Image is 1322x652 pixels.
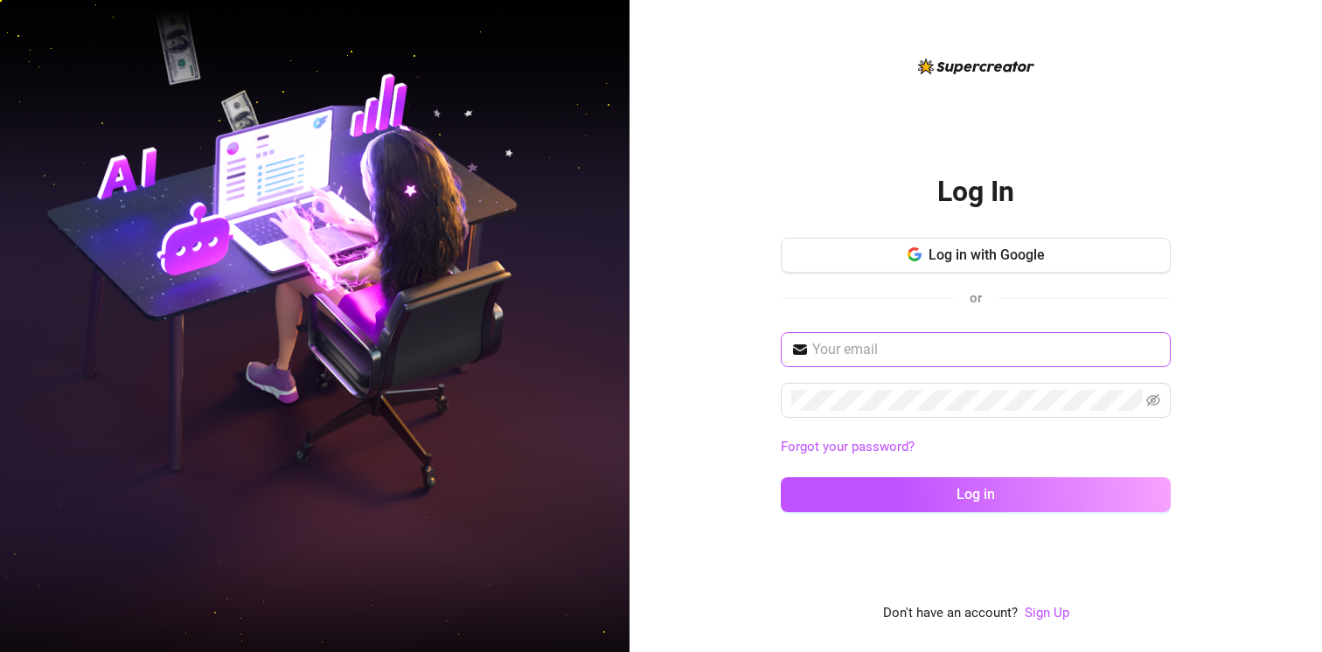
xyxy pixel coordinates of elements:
img: logo-BBDzfeDw.svg [918,59,1034,74]
button: Log in [781,477,1171,512]
h2: Log In [937,174,1014,210]
span: or [970,290,982,306]
a: Sign Up [1025,603,1069,624]
span: Don't have an account? [883,603,1018,624]
span: Log in [957,486,995,503]
a: Sign Up [1025,605,1069,621]
input: Your email [812,339,1160,360]
span: eye-invisible [1146,393,1160,407]
a: Forgot your password? [781,437,1171,458]
span: Log in with Google [929,246,1045,263]
a: Forgot your password? [781,439,915,454]
button: Log in with Google [781,238,1171,273]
